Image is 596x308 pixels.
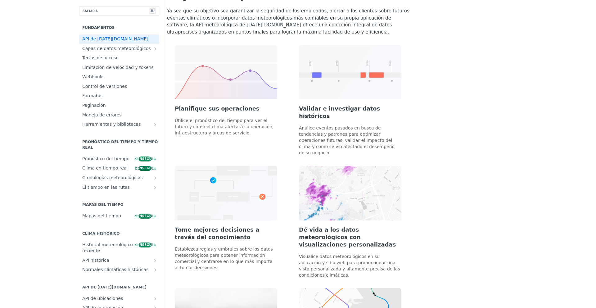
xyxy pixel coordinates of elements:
[79,256,159,265] a: API históricaMostrar subpáginas para la API histórica
[82,185,130,190] font: El tiempo en las rutas
[79,6,159,16] button: SALTAR A⌘/
[299,226,396,248] font: Dé vida a los datos meteorológicos con visualizaciones personalizadas
[79,53,159,63] a: Teclas de acceso
[82,25,115,30] font: Fundamentos
[82,175,143,180] font: Cronologías meteorológicas
[79,164,159,173] a: Clima en tiempo realconseguir
[82,267,148,272] font: Normales climáticas históricas
[82,74,105,79] font: Webhooks
[82,140,158,150] font: Pronóstico del tiempo y tiempo real
[79,173,159,183] a: Cronologías meteorológicasMostrar subpáginas para Cronologías del tiempo
[79,294,159,303] a: API de ubicacionesMostrar subpáginas para la API de ubicaciones
[79,72,159,82] a: Webhooks
[79,44,159,53] a: Capas de datos meteorológicosMostrar subpáginas para capas de datos meteorológicos
[150,9,155,13] font: ⌘/
[175,166,277,220] img: a22d113-group-496-32x.svg
[299,125,395,155] font: Analice eventos pasados ​​en busca de tendencias y patrones para optimizar operaciones futuras, v...
[82,93,102,98] font: Formatos
[82,122,141,127] font: Herramientas y bibliotecas
[79,63,159,72] a: Limitación de velocidad y tokens
[82,36,148,41] font: API de [DATE][DOMAIN_NAME]
[299,254,400,278] font: Visualice datos meteorológicos en su aplicación y sitio web para proporcionar una vista personali...
[167,8,409,35] font: Ya sea que su objetivo sea garantizar la seguridad de los empleados, alertar a los clientes sobre...
[299,166,401,220] img: 4463876-group-4982x.svg
[153,46,158,51] button: Mostrar subpáginas para capas de datos meteorológicos
[135,166,156,170] font: conseguir
[175,105,260,112] font: Planifique sus operaciones
[82,296,123,301] font: API de ubicaciones
[175,118,274,135] font: Utilice el pronóstico del tiempo para ver el futuro y cómo el clima afectará su operación, infrae...
[175,45,277,99] img: 39565e8-group-4962x.svg
[82,213,121,218] font: Mapas del tiempo
[82,258,109,263] font: API histórica
[153,185,158,190] button: Mostrar subpáginas de El tiempo en las rutas
[82,103,106,108] font: Paginación
[153,122,158,127] button: Mostrar subpáginas de Herramientas y bibliotecas
[79,120,159,129] a: Herramientas y bibliotecasMostrar subpáginas de Herramientas y bibliotecas
[175,247,273,270] font: Establezca reglas y umbrales sobre los datos meteorológicos para obtener información comercial y ...
[153,175,158,180] button: Mostrar subpáginas para Cronologías del tiempo
[175,226,259,240] font: Tome mejores decisiones a través del conocimiento
[79,265,159,274] a: Normales climáticas históricasMostrar subpáginas para Normales climáticas históricas
[82,112,122,117] font: Manejo de errores
[135,157,156,161] font: conseguir
[82,231,120,236] font: Clima histórico
[82,65,154,70] font: Limitación de velocidad y tokens
[82,46,151,51] font: Capas de datos meteorológicos
[299,45,401,99] img: 13d7ca0-group-496-2.svg
[82,285,147,289] font: API de [DATE][DOMAIN_NAME]
[153,258,158,263] button: Mostrar subpáginas para la API histórica
[299,105,380,119] font: Validar e investigar datos históricos
[79,34,159,44] a: API de [DATE][DOMAIN_NAME]
[153,267,158,272] button: Mostrar subpáginas para Normales climáticas históricas
[79,111,159,120] a: Manejo de errores
[82,202,124,207] font: Mapas del tiempo
[82,84,127,89] font: Control de versiones
[79,82,159,91] a: Control de versiones
[79,101,159,110] a: Paginación
[82,156,129,161] font: Pronóstico del tiempo
[82,242,133,253] font: Historial meteorológico reciente
[82,165,128,170] font: Clima en tiempo real
[135,214,156,218] font: conseguir
[83,9,98,13] font: SALTAR A
[135,243,156,247] font: conseguir
[79,183,159,192] a: El tiempo en las rutasMostrar subpáginas de El tiempo en las rutas
[79,91,159,101] a: Formatos
[79,240,159,256] a: Historial meteorológico recienteconseguir
[82,55,119,60] font: Teclas de acceso
[153,296,158,301] button: Mostrar subpáginas para la API de ubicaciones
[79,211,159,221] a: Mapas del tiempoconseguir
[79,154,159,164] a: Pronóstico del tiempoconseguir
